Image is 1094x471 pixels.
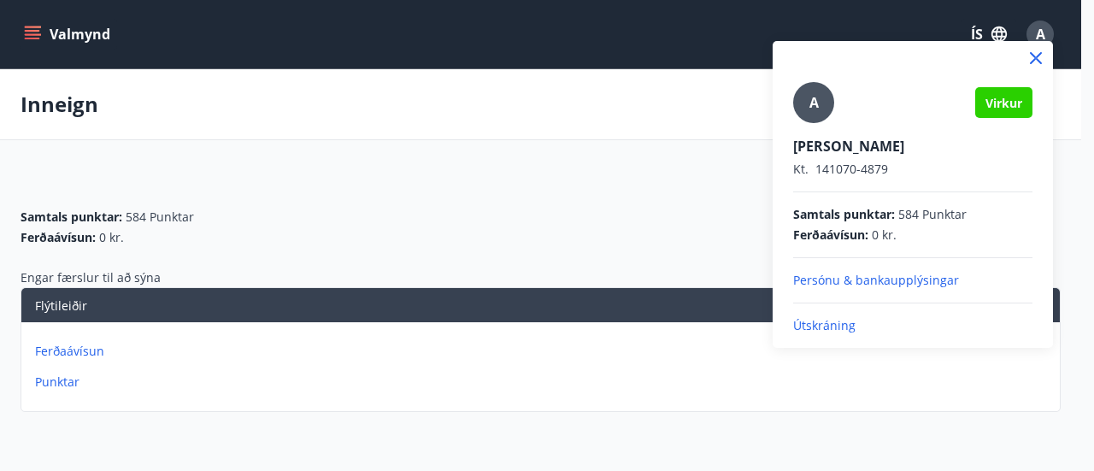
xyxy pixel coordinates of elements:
span: Ferðaávísun : [793,227,868,244]
span: 584 Punktar [898,206,967,223]
p: [PERSON_NAME] [793,137,1032,156]
span: Samtals punktar : [793,206,895,223]
span: A [809,93,819,112]
span: 0 kr. [872,227,897,244]
span: Virkur [985,95,1022,111]
span: Kt. [793,161,809,177]
p: Útskráning [793,317,1032,334]
p: Persónu & bankaupplýsingar [793,272,1032,289]
p: 141070-4879 [793,161,1032,178]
